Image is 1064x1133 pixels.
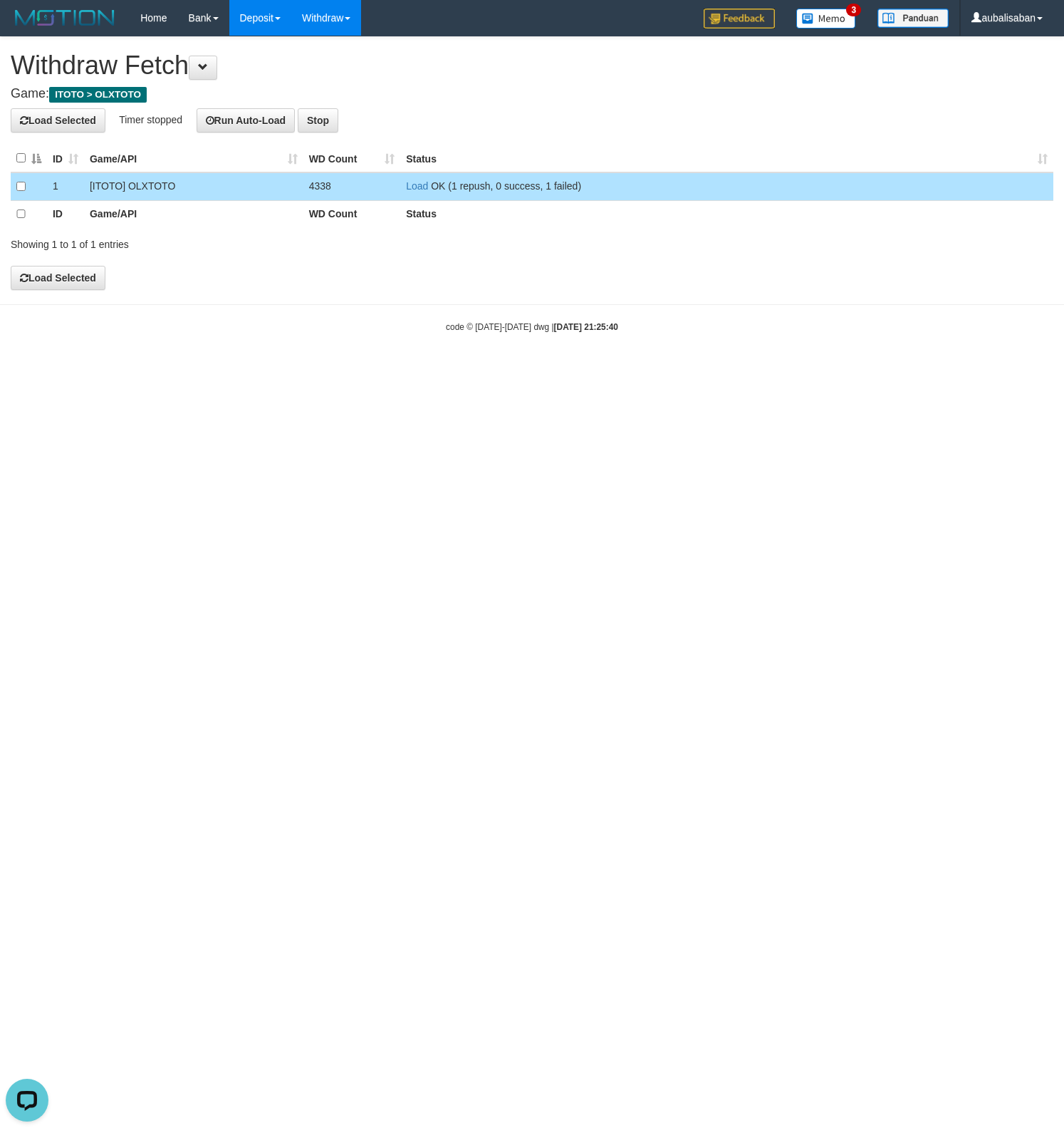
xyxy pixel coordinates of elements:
th: WD Count: activate to sort column ascending [303,145,400,172]
th: Status [400,200,1053,227]
img: MOTION_logo.png [11,7,119,29]
th: ID [47,200,84,227]
span: Timer stopped [119,113,182,125]
small: code © [DATE]-[DATE] dwg | [446,322,618,332]
h4: Game: [11,87,1053,101]
div: Showing 1 to 1 of 1 entries [11,232,433,252]
span: 4338 [309,180,331,192]
th: Game/API: activate to sort column ascending [84,145,303,172]
img: panduan.png [877,9,949,28]
span: ITOTO > OLXTOTO [49,87,147,103]
th: WD Count [303,200,400,227]
td: 1 [47,172,84,200]
span: 3 [846,4,861,16]
td: [ITOTO] OLXTOTO [84,172,303,200]
img: Button%20Memo.svg [796,9,856,29]
th: ID: activate to sort column ascending [47,145,84,172]
img: Feedback.jpg [704,9,775,29]
a: Load [406,180,428,192]
button: Run Auto-Load [197,108,296,133]
button: Load Selected [11,266,105,290]
strong: [DATE] 21:25:40 [554,322,618,332]
th: Game/API [84,200,303,227]
button: Stop [298,108,338,133]
button: Open LiveChat chat widget [6,6,48,48]
button: Load Selected [11,108,105,133]
h1: Withdraw Fetch [11,51,1053,80]
span: OK (1 repush, 0 success, 1 failed) [431,180,581,192]
th: Status: activate to sort column ascending [400,145,1053,172]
